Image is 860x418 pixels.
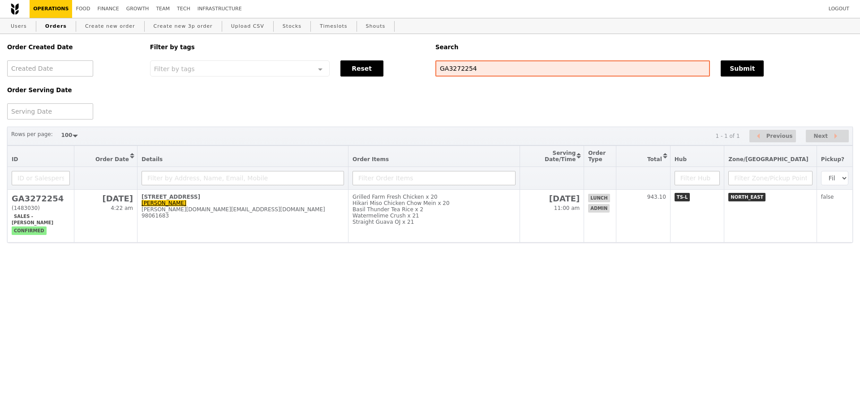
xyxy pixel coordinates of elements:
[821,156,844,162] span: Pickup?
[154,64,195,73] span: Filter by tags
[12,194,70,203] h2: GA3272254
[150,18,216,34] a: Create new 3p order
[11,3,19,15] img: Grain logo
[675,171,720,185] input: Filter Hub
[435,44,853,51] h5: Search
[353,219,516,225] div: Straight Guava OJ x 21
[435,60,710,77] input: Search any field
[12,212,56,227] span: Sales - [PERSON_NAME]
[728,156,808,162] span: Zone/[GEOGRAPHIC_DATA]
[12,171,70,185] input: ID or Salesperson name
[42,18,70,34] a: Orders
[728,193,765,201] span: NORTH_EAST
[728,171,813,185] input: Filter Zone/Pickup Point
[142,206,344,213] div: [PERSON_NAME][DOMAIN_NAME][EMAIL_ADDRESS][DOMAIN_NAME]
[588,150,606,162] span: Order Type
[7,87,139,94] h5: Order Serving Date
[7,103,93,119] input: Serving Date
[7,60,93,77] input: Created Date
[353,206,516,213] div: Basil Thunder Tea Rice x 2
[279,18,305,34] a: Stocks
[362,18,389,34] a: Shouts
[588,204,610,213] span: admin
[353,156,389,162] span: Order Items
[675,156,687,162] span: Hub
[11,130,53,139] label: Rows per page:
[228,18,268,34] a: Upload CSV
[524,194,580,203] h2: [DATE]
[588,194,610,202] span: lunch
[766,131,793,141] span: Previous
[7,44,139,51] h5: Order Created Date
[353,171,516,185] input: Filter Order Items
[12,226,47,235] span: confirmed
[353,213,516,219] div: Watermelime Crush x 21
[12,205,70,211] div: (1483030)
[7,18,30,34] a: Users
[715,133,740,139] div: 1 - 1 of 1
[675,193,690,201] span: TS-L
[353,194,516,200] div: Grilled Farm Fresh Chicken x 20
[111,205,133,211] span: 4:22 am
[813,131,828,141] span: Next
[316,18,351,34] a: Timeslots
[142,200,186,206] a: [PERSON_NAME]
[821,194,834,200] span: false
[142,213,344,219] div: 98061683
[749,130,796,143] button: Previous
[554,205,580,211] span: 11:00 am
[82,18,139,34] a: Create new order
[806,130,849,143] button: Next
[142,194,344,200] div: [STREET_ADDRESS]
[78,194,133,203] h2: [DATE]
[142,156,163,162] span: Details
[340,60,383,77] button: Reset
[12,156,18,162] span: ID
[150,44,425,51] h5: Filter by tags
[647,194,666,200] span: 943.10
[142,171,344,185] input: Filter by Address, Name, Email, Mobile
[353,200,516,206] div: Hikari Miso Chicken Chow Mein x 20
[721,60,764,77] button: Submit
